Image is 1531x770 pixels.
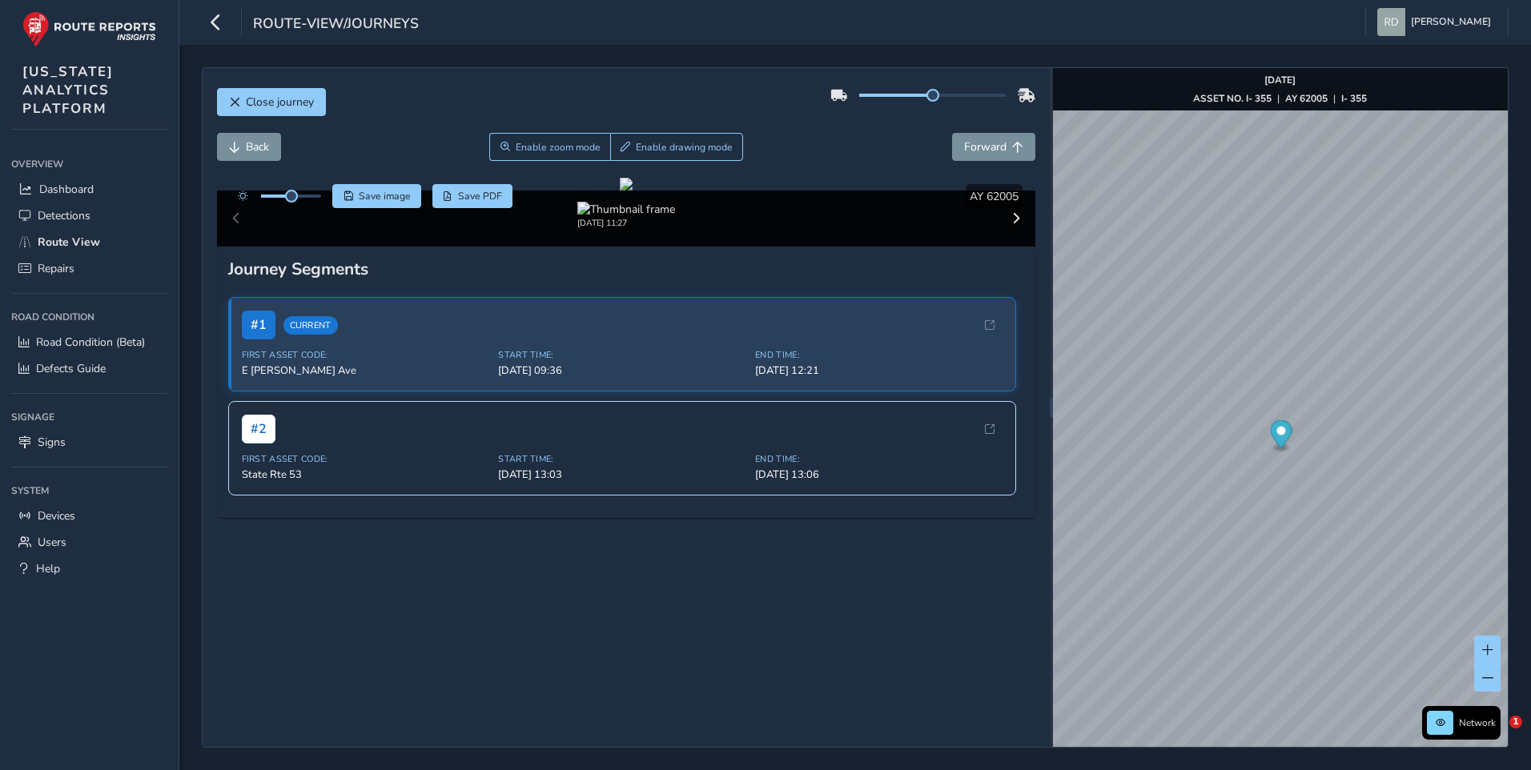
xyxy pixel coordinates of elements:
a: Devices [11,503,167,529]
span: Road Condition (Beta) [36,335,145,350]
div: Journey Segments [228,258,1025,280]
span: Current [283,316,338,335]
a: Road Condition (Beta) [11,329,167,355]
span: Users [38,535,66,550]
a: Users [11,529,167,555]
img: diamond-layout [1377,8,1405,36]
span: Save image [359,190,411,203]
span: End Time: [755,349,1003,361]
strong: AY 62005 [1285,92,1328,105]
span: Detections [38,208,90,223]
div: [DATE] 11:27 [577,217,675,229]
a: Detections [11,203,167,229]
button: Save [332,184,421,208]
span: Route View [38,235,100,250]
span: Defects Guide [36,361,106,376]
button: Forward [952,133,1035,161]
span: Start Time: [498,453,745,465]
span: route-view/journeys [253,14,419,36]
span: [PERSON_NAME] [1411,8,1491,36]
strong: I- 355 [1341,92,1367,105]
a: Repairs [11,255,167,282]
button: PDF [432,184,513,208]
a: Help [11,555,167,582]
span: E [PERSON_NAME] Ave [242,363,489,378]
div: System [11,479,167,503]
button: Zoom [489,133,610,161]
div: Overview [11,152,167,176]
span: Close journey [246,94,314,110]
span: [US_STATE] ANALYTICS PLATFORM [22,62,114,118]
img: rr logo [22,11,156,47]
button: [PERSON_NAME] [1377,8,1497,36]
span: First Asset Code: [242,349,489,361]
a: Dashboard [11,176,167,203]
span: Dashboard [39,182,94,197]
span: Enable drawing mode [636,141,733,154]
strong: [DATE] [1264,74,1296,86]
span: State Rte 53 [242,467,489,482]
span: AY 62005 [970,189,1019,204]
a: Route View [11,229,167,255]
div: Map marker [1270,420,1292,453]
span: [DATE] 13:03 [498,467,745,482]
span: Help [36,561,60,576]
div: Signage [11,405,167,429]
span: # 1 [242,311,275,339]
span: [DATE] 12:21 [755,363,1003,378]
div: | | [1193,92,1367,105]
strong: ASSET NO. I- 355 [1193,92,1272,105]
span: Signs [38,435,66,450]
span: Start Time: [498,349,745,361]
span: Network [1459,716,1496,729]
div: Road Condition [11,305,167,329]
span: Forward [964,139,1007,154]
span: Back [246,139,269,154]
span: Repairs [38,261,74,276]
iframe: Intercom live chat [1477,716,1515,754]
span: Enable zoom mode [516,141,601,154]
button: Close journey [217,88,326,116]
button: Draw [610,133,744,161]
span: First Asset Code: [242,453,489,465]
span: [DATE] 09:36 [498,363,745,378]
img: Thumbnail frame [577,202,675,217]
span: Save PDF [458,190,502,203]
a: Signs [11,429,167,455]
button: Back [217,133,281,161]
a: Defects Guide [11,355,167,382]
span: # 2 [242,415,275,443]
span: 1 [1509,716,1522,728]
span: [DATE] 13:06 [755,467,1003,482]
span: End Time: [755,453,1003,465]
span: Devices [38,508,75,523]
